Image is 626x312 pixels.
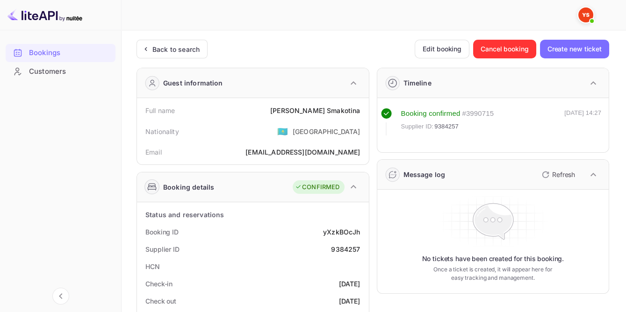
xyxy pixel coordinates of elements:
[145,106,175,115] div: Full name
[434,122,459,131] span: 9384257
[578,7,593,22] img: Yandex Support
[540,40,609,58] button: Create new ticket
[473,40,536,58] button: Cancel booking
[6,44,115,61] a: Bookings
[163,182,214,192] div: Booking details
[323,227,360,237] div: yXzkBOcJh
[152,44,200,54] div: Back to search
[145,227,179,237] div: Booking ID
[564,108,601,135] div: [DATE] 14:27
[145,127,179,136] div: Nationality
[422,254,564,263] p: No tickets have been created for this booking.
[401,122,434,131] span: Supplier ID:
[29,66,111,77] div: Customers
[431,265,554,282] p: Once a ticket is created, it will appear here for easy tracking and management.
[401,108,461,119] div: Booking confirmed
[339,296,360,306] div: [DATE]
[293,127,360,136] div: [GEOGRAPHIC_DATA]
[145,262,160,271] div: HCN
[163,78,223,88] div: Guest information
[277,123,288,140] span: United States
[462,108,494,119] div: # 3990715
[145,279,173,289] div: Check-in
[29,48,111,58] div: Bookings
[536,167,579,182] button: Refresh
[295,183,339,192] div: CONFIRMED
[6,44,115,62] div: Bookings
[245,147,360,157] div: [EMAIL_ADDRESS][DOMAIN_NAME]
[6,63,115,80] a: Customers
[339,279,360,289] div: [DATE]
[403,78,432,88] div: Timeline
[145,244,180,254] div: Supplier ID
[6,63,115,81] div: Customers
[331,244,360,254] div: 9384257
[7,7,82,22] img: LiteAPI logo
[552,170,575,179] p: Refresh
[403,170,446,179] div: Message log
[52,288,69,305] button: Collapse navigation
[145,296,176,306] div: Check out
[270,106,360,115] div: [PERSON_NAME] Smakotina
[415,40,469,58] button: Edit booking
[145,147,162,157] div: Email
[145,210,224,220] div: Status and reservations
